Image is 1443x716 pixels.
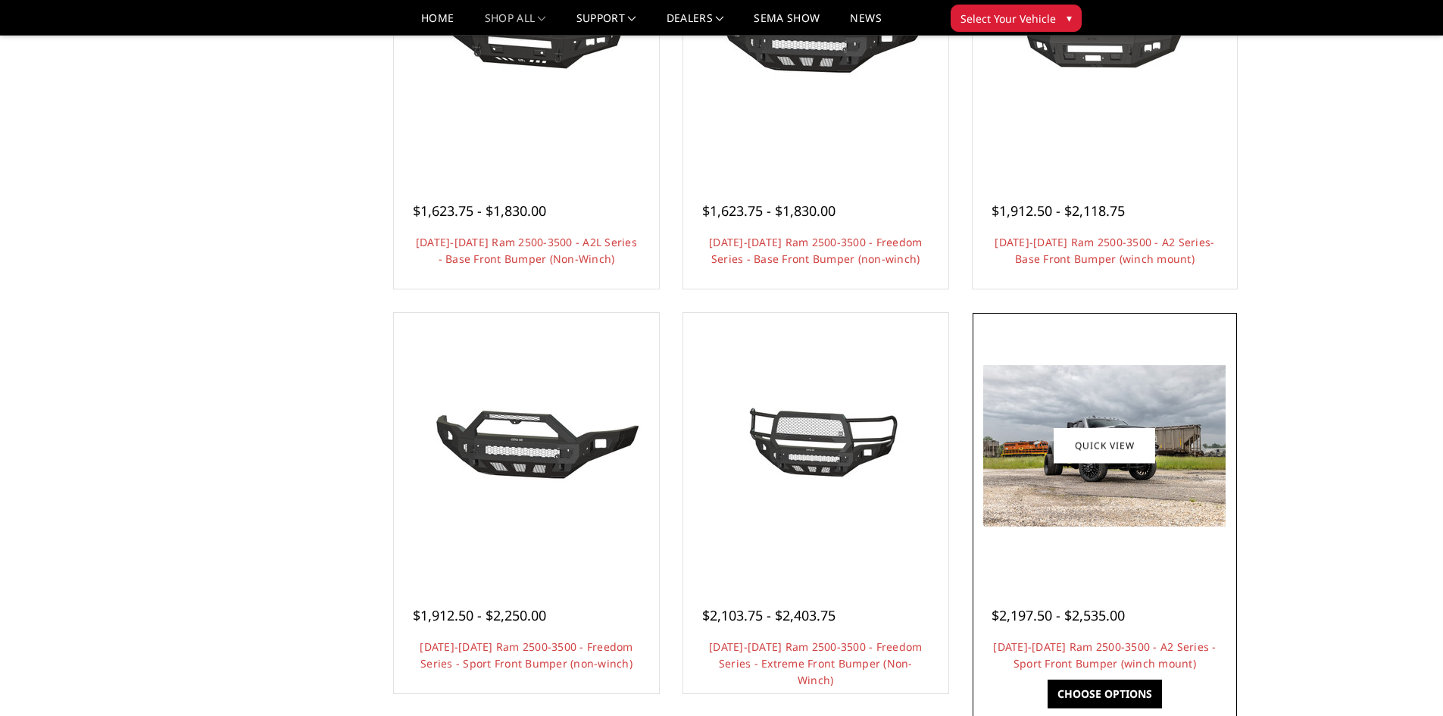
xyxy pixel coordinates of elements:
[416,235,637,266] a: [DATE]-[DATE] Ram 2500-3500 - A2L Series - Base Front Bumper (Non-Winch)
[1067,10,1072,26] span: ▾
[754,13,820,35] a: SEMA Show
[421,13,454,35] a: Home
[850,13,881,35] a: News
[687,317,945,574] a: 2019-2025 Ram 2500-3500 - Freedom Series - Extreme Front Bumper (Non-Winch) 2019-2025 Ram 2500-35...
[702,606,836,624] span: $2,103.75 - $2,403.75
[576,13,636,35] a: Support
[413,606,546,624] span: $1,912.50 - $2,250.00
[960,11,1056,27] span: Select Your Vehicle
[709,639,922,687] a: [DATE]-[DATE] Ram 2500-3500 - Freedom Series - Extreme Front Bumper (Non-Winch)
[1048,680,1162,708] a: Choose Options
[995,235,1214,266] a: [DATE]-[DATE] Ram 2500-3500 - A2 Series- Base Front Bumper (winch mount)
[992,202,1125,220] span: $1,912.50 - $2,118.75
[420,639,632,671] a: [DATE]-[DATE] Ram 2500-3500 - Freedom Series - Sport Front Bumper (non-winch)
[667,13,724,35] a: Dealers
[485,13,546,35] a: shop all
[405,389,648,502] img: 2019-2025 Ram 2500-3500 - Freedom Series - Sport Front Bumper (non-winch)
[993,639,1216,671] a: [DATE]-[DATE] Ram 2500-3500 - A2 Series - Sport Front Bumper (winch mount)
[983,365,1226,527] img: 2019-2025 Ram 2500-3500 - A2 Series - Sport Front Bumper (winch mount)
[398,317,655,574] a: 2019-2025 Ram 2500-3500 - Freedom Series - Sport Front Bumper (non-winch) Multiple lighting options
[1054,428,1155,464] a: Quick view
[709,235,922,266] a: [DATE]-[DATE] Ram 2500-3500 - Freedom Series - Base Front Bumper (non-winch)
[702,202,836,220] span: $1,623.75 - $1,830.00
[951,5,1082,32] button: Select Your Vehicle
[976,317,1234,574] a: 2019-2025 Ram 2500-3500 - A2 Series - Sport Front Bumper (winch mount) 2019-2025 Ram 2500-3500 - ...
[992,606,1125,624] span: $2,197.50 - $2,535.00
[413,202,546,220] span: $1,623.75 - $1,830.00
[1367,643,1443,716] iframe: Chat Widget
